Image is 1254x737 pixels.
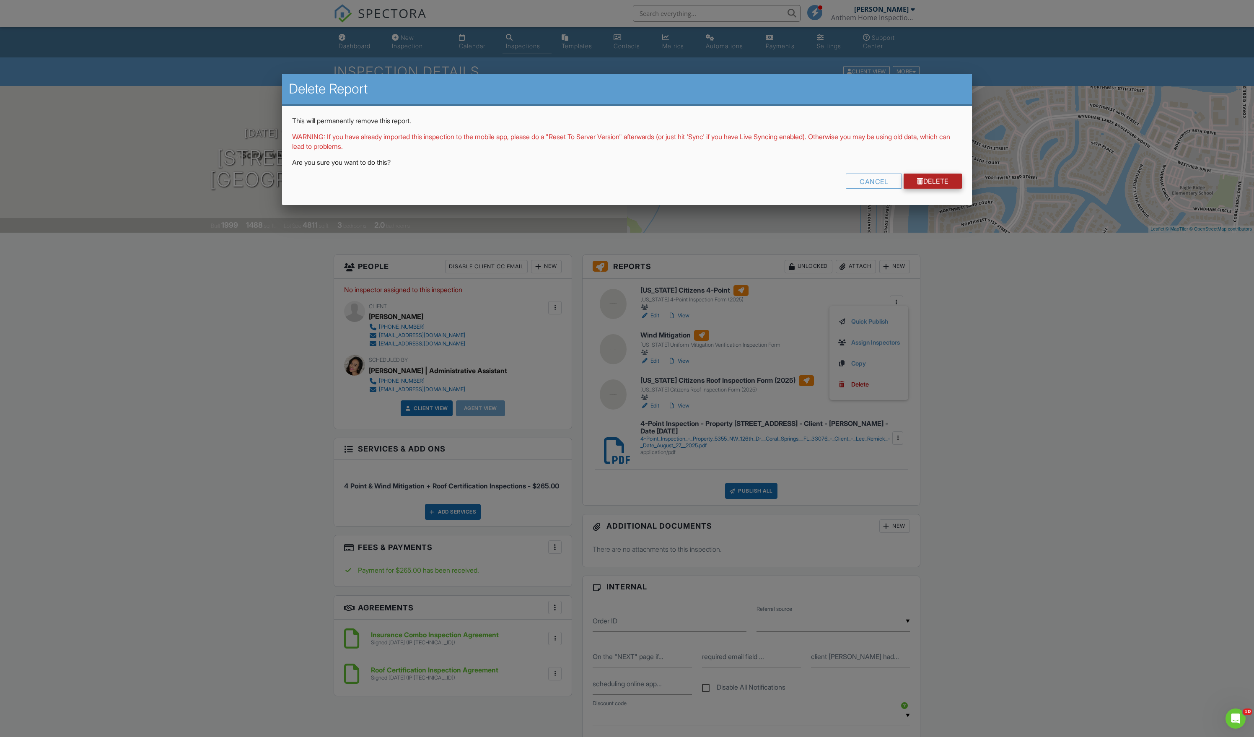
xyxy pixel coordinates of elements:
iframe: Intercom live chat [1225,708,1246,729]
p: Are you sure you want to do this? [292,158,962,167]
div: Cancel [846,174,902,189]
p: This will permanently remove this report. [292,116,962,125]
h2: Delete Report [289,80,965,97]
a: Delete [904,174,962,189]
p: WARNING: If you have already imported this inspection to the mobile app, please do a "Reset To Se... [292,132,962,151]
span: 10 [1243,708,1252,715]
